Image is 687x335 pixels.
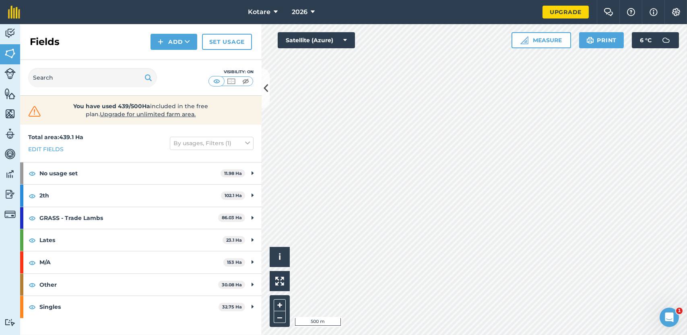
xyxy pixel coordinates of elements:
img: Ruler icon [520,36,528,44]
button: Measure [512,32,571,48]
button: i [270,247,290,267]
strong: 23.1 Ha [226,237,242,243]
div: Singles32.75 Ha [20,296,262,318]
strong: Lates [39,229,223,251]
img: svg+xml;base64,PHN2ZyB4bWxucz0iaHR0cDovL3d3dy53My5vcmcvMjAwMC9zdmciIHdpZHRoPSIxNyIgaGVpZ2h0PSIxNy... [650,7,658,17]
span: 1 [676,308,683,314]
strong: Total area : 439.1 Ha [28,134,83,141]
strong: You have used 439/500Ha [74,103,151,110]
span: Upgrade for unlimited farm area. [100,111,196,118]
a: Edit fields [28,145,64,154]
img: svg+xml;base64,PHN2ZyB4bWxucz0iaHR0cDovL3d3dy53My5vcmcvMjAwMC9zdmciIHdpZHRoPSI1MCIgaGVpZ2h0PSI0MC... [226,77,236,85]
button: Print [579,32,624,48]
img: svg+xml;base64,PHN2ZyB4bWxucz0iaHR0cDovL3d3dy53My5vcmcvMjAwMC9zdmciIHdpZHRoPSIxNCIgaGVpZ2h0PSIyNC... [158,37,163,47]
button: Satellite (Azure) [278,32,355,48]
div: Other30.08 Ha [20,274,262,296]
img: svg+xml;base64,PHN2ZyB4bWxucz0iaHR0cDovL3d3dy53My5vcmcvMjAwMC9zdmciIHdpZHRoPSIxOSIgaGVpZ2h0PSIyNC... [586,35,594,45]
img: svg+xml;base64,PHN2ZyB4bWxucz0iaHR0cDovL3d3dy53My5vcmcvMjAwMC9zdmciIHdpZHRoPSIxOCIgaGVpZ2h0PSIyNC... [29,280,36,290]
div: Visibility: On [208,69,254,75]
img: Four arrows, one pointing top left, one top right, one bottom right and the last bottom left [275,277,284,286]
img: A question mark icon [626,8,636,16]
img: fieldmargin Logo [8,6,20,18]
strong: 86.03 Ha [222,215,242,220]
img: svg+xml;base64,PHN2ZyB4bWxucz0iaHR0cDovL3d3dy53My5vcmcvMjAwMC9zdmciIHdpZHRoPSIxOCIgaGVpZ2h0PSIyNC... [29,258,36,267]
img: svg+xml;base64,PHN2ZyB4bWxucz0iaHR0cDovL3d3dy53My5vcmcvMjAwMC9zdmciIHdpZHRoPSI1NiIgaGVpZ2h0PSI2MC... [4,47,16,60]
div: GRASS - Trade Lambs86.03 Ha [20,207,262,229]
input: Search [28,68,157,87]
span: 6 ° C [640,32,652,48]
span: included in the free plan . [55,102,227,118]
h2: Fields [30,35,60,48]
strong: 102.1 Ha [225,193,242,198]
button: Add [151,34,197,50]
img: svg+xml;base64,PHN2ZyB4bWxucz0iaHR0cDovL3d3dy53My5vcmcvMjAwMC9zdmciIHdpZHRoPSIxOSIgaGVpZ2h0PSIyNC... [144,73,152,82]
button: + [274,299,286,311]
a: Set usage [202,34,252,50]
img: svg+xml;base64,PD94bWwgdmVyc2lvbj0iMS4wIiBlbmNvZGluZz0idXRmLTgiPz4KPCEtLSBHZW5lcmF0b3I6IEFkb2JlIE... [4,209,16,220]
img: svg+xml;base64,PD94bWwgdmVyc2lvbj0iMS4wIiBlbmNvZGluZz0idXRmLTgiPz4KPCEtLSBHZW5lcmF0b3I6IEFkb2JlIE... [4,319,16,326]
button: – [274,311,286,323]
img: svg+xml;base64,PD94bWwgdmVyc2lvbj0iMS4wIiBlbmNvZGluZz0idXRmLTgiPz4KPCEtLSBHZW5lcmF0b3I6IEFkb2JlIE... [4,128,16,140]
iframe: Intercom live chat [660,308,679,327]
button: By usages, Filters (1) [170,137,254,150]
img: svg+xml;base64,PHN2ZyB4bWxucz0iaHR0cDovL3d3dy53My5vcmcvMjAwMC9zdmciIHdpZHRoPSIzMiIgaGVpZ2h0PSIzMC... [27,105,43,117]
span: 2026 [292,7,307,17]
div: No usage set11.98 Ha [20,162,262,184]
img: svg+xml;base64,PD94bWwgdmVyc2lvbj0iMS4wIiBlbmNvZGluZz0idXRmLTgiPz4KPCEtLSBHZW5lcmF0b3I6IEFkb2JlIE... [4,188,16,200]
span: i [279,252,281,262]
strong: 11.98 Ha [224,171,242,176]
img: svg+xml;base64,PHN2ZyB4bWxucz0iaHR0cDovL3d3dy53My5vcmcvMjAwMC9zdmciIHdpZHRoPSI1NiIgaGVpZ2h0PSI2MC... [4,88,16,100]
strong: M/A [39,251,223,273]
img: svg+xml;base64,PHN2ZyB4bWxucz0iaHR0cDovL3d3dy53My5vcmcvMjAwMC9zdmciIHdpZHRoPSI1MCIgaGVpZ2h0PSI0MC... [241,77,251,85]
div: M/A153 Ha [20,251,262,273]
strong: 32.75 Ha [222,304,242,310]
img: svg+xml;base64,PD94bWwgdmVyc2lvbj0iMS4wIiBlbmNvZGluZz0idXRmLTgiPz4KPCEtLSBHZW5lcmF0b3I6IEFkb2JlIE... [4,68,16,79]
img: svg+xml;base64,PHN2ZyB4bWxucz0iaHR0cDovL3d3dy53My5vcmcvMjAwMC9zdmciIHdpZHRoPSIxOCIgaGVpZ2h0PSIyNC... [29,191,36,201]
strong: 153 Ha [227,259,242,265]
strong: No usage set [39,162,221,184]
a: Upgrade [543,6,589,18]
img: Two speech bubbles overlapping with the left bubble in the forefront [604,8,613,16]
strong: 30.08 Ha [222,282,242,288]
img: svg+xml;base64,PD94bWwgdmVyc2lvbj0iMS4wIiBlbmNvZGluZz0idXRmLTgiPz4KPCEtLSBHZW5lcmF0b3I6IEFkb2JlIE... [4,168,16,180]
img: A cog icon [671,8,681,16]
button: 6 °C [632,32,679,48]
img: svg+xml;base64,PHN2ZyB4bWxucz0iaHR0cDovL3d3dy53My5vcmcvMjAwMC9zdmciIHdpZHRoPSI1NiIgaGVpZ2h0PSI2MC... [4,108,16,120]
a: You have used 439/500Haincluded in the free plan.Upgrade for unlimited farm area. [27,102,255,118]
img: svg+xml;base64,PD94bWwgdmVyc2lvbj0iMS4wIiBlbmNvZGluZz0idXRmLTgiPz4KPCEtLSBHZW5lcmF0b3I6IEFkb2JlIE... [4,148,16,160]
strong: Singles [39,296,219,318]
img: svg+xml;base64,PHN2ZyB4bWxucz0iaHR0cDovL3d3dy53My5vcmcvMjAwMC9zdmciIHdpZHRoPSIxOCIgaGVpZ2h0PSIyNC... [29,213,36,223]
img: svg+xml;base64,PHN2ZyB4bWxucz0iaHR0cDovL3d3dy53My5vcmcvMjAwMC9zdmciIHdpZHRoPSI1MCIgaGVpZ2h0PSI0MC... [212,77,222,85]
img: svg+xml;base64,PHN2ZyB4bWxucz0iaHR0cDovL3d3dy53My5vcmcvMjAwMC9zdmciIHdpZHRoPSIxOCIgaGVpZ2h0PSIyNC... [29,302,36,312]
img: svg+xml;base64,PHN2ZyB4bWxucz0iaHR0cDovL3d3dy53My5vcmcvMjAwMC9zdmciIHdpZHRoPSIxOCIgaGVpZ2h0PSIyNC... [29,235,36,245]
strong: 2th [39,185,221,206]
img: svg+xml;base64,PD94bWwgdmVyc2lvbj0iMS4wIiBlbmNvZGluZz0idXRmLTgiPz4KPCEtLSBHZW5lcmF0b3I6IEFkb2JlIE... [4,27,16,39]
strong: GRASS - Trade Lambs [39,207,218,229]
img: svg+xml;base64,PHN2ZyB4bWxucz0iaHR0cDovL3d3dy53My5vcmcvMjAwMC9zdmciIHdpZHRoPSIxOCIgaGVpZ2h0PSIyNC... [29,169,36,178]
div: 2th102.1 Ha [20,185,262,206]
span: Kotare [248,7,270,17]
img: svg+xml;base64,PD94bWwgdmVyc2lvbj0iMS4wIiBlbmNvZGluZz0idXRmLTgiPz4KPCEtLSBHZW5lcmF0b3I6IEFkb2JlIE... [658,32,674,48]
div: Lates23.1 Ha [20,229,262,251]
strong: Other [39,274,218,296]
